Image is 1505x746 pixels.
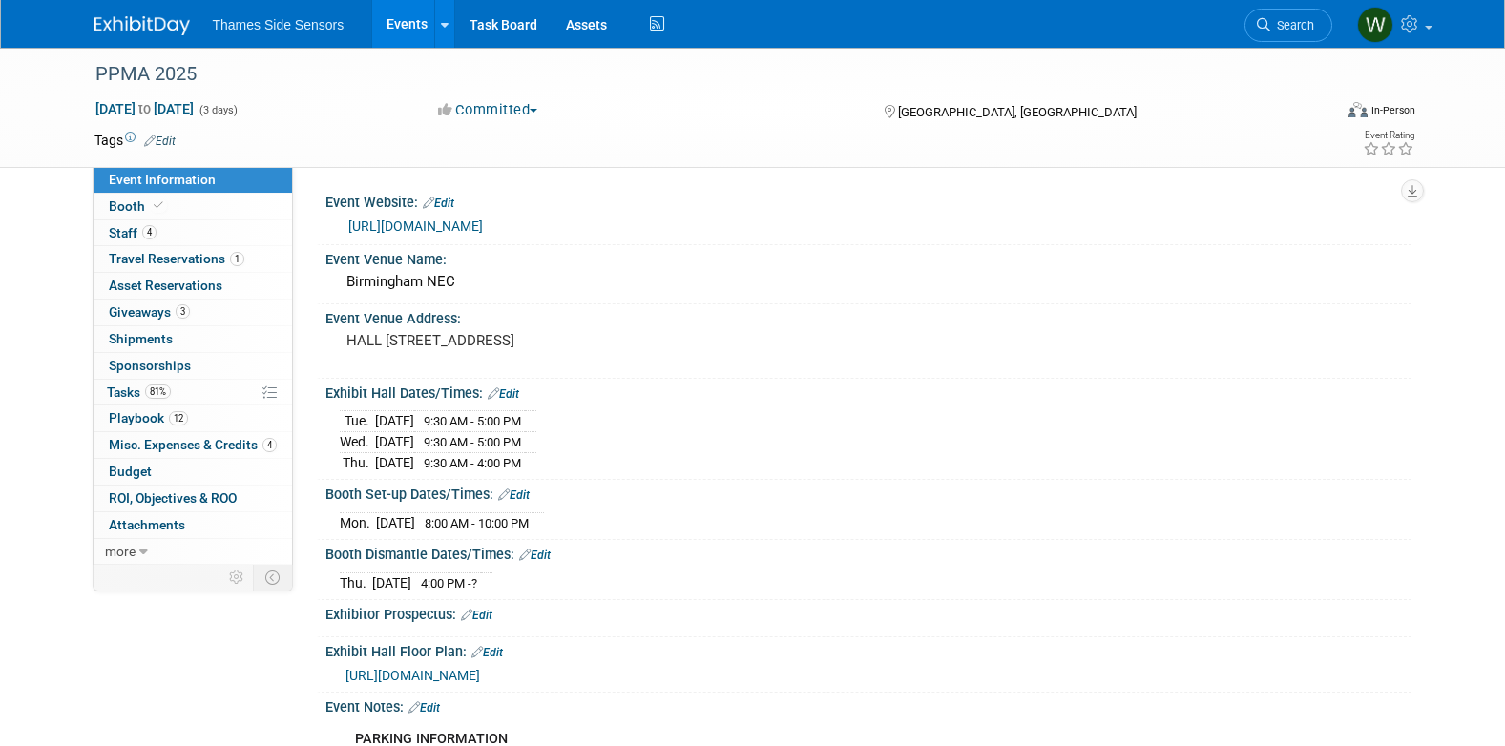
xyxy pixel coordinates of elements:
[325,188,1411,213] div: Event Website:
[423,197,454,210] a: Edit
[348,218,483,234] a: [URL][DOMAIN_NAME]
[109,198,167,214] span: Booth
[94,380,292,405] a: Tasks81%
[519,549,551,562] a: Edit
[109,251,244,266] span: Travel Reservations
[488,387,519,401] a: Edit
[325,540,1411,565] div: Booth Dismantle Dates/Times:
[498,488,530,502] a: Edit
[94,326,292,352] a: Shipments
[109,358,191,373] span: Sponsorships
[340,267,1397,297] div: Birmingham NEC
[325,379,1411,404] div: Exhibit Hall Dates/Times:
[375,452,414,472] td: [DATE]
[94,246,292,272] a: Travel Reservations1
[107,384,171,400] span: Tasks
[198,104,238,116] span: (3 days)
[94,167,292,193] a: Event Information
[94,131,176,150] td: Tags
[325,637,1411,662] div: Exhibit Hall Floor Plan:
[142,225,157,239] span: 4
[89,57,1304,92] div: PPMA 2025
[1220,99,1416,128] div: Event Format
[372,572,411,592] td: [DATE]
[109,331,173,346] span: Shipments
[109,278,222,293] span: Asset Reservations
[94,459,292,485] a: Budget
[345,668,480,683] a: [URL][DOMAIN_NAME]
[94,539,292,565] a: more
[421,576,477,591] span: 4:00 PM -
[325,245,1411,269] div: Event Venue Name:
[325,480,1411,505] div: Booth Set-up Dates/Times:
[105,544,136,559] span: more
[109,225,157,240] span: Staff
[1363,131,1414,140] div: Event Rating
[340,512,376,532] td: Mon.
[94,512,292,538] a: Attachments
[346,332,757,349] pre: HALL [STREET_ADDRESS]
[176,304,190,319] span: 3
[109,464,152,479] span: Budget
[94,432,292,458] a: Misc. Expenses & Credits4
[1244,9,1332,42] a: Search
[425,516,529,530] span: 8:00 AM - 10:00 PM
[230,252,244,266] span: 1
[109,304,190,320] span: Giveaways
[136,101,154,116] span: to
[94,16,190,35] img: ExhibitDay
[94,405,292,431] a: Playbook12
[213,17,345,32] span: Thames Side Sensors
[109,490,237,506] span: ROI, Objectives & ROO
[94,273,292,299] a: Asset Reservations
[431,100,545,120] button: Committed
[220,565,254,590] td: Personalize Event Tab Strip
[145,384,171,399] span: 81%
[169,411,188,425] span: 12
[1370,103,1415,117] div: In-Person
[325,304,1411,328] div: Event Venue Address:
[375,432,414,453] td: [DATE]
[94,300,292,325] a: Giveaways3
[325,693,1411,717] div: Event Notes:
[424,414,521,428] span: 9:30 AM - 5:00 PM
[471,646,503,659] a: Edit
[1348,102,1368,117] img: Format-Inperson.png
[1357,7,1393,43] img: Will Morse
[340,572,372,592] td: Thu.
[898,105,1137,119] span: [GEOGRAPHIC_DATA], [GEOGRAPHIC_DATA]
[94,353,292,379] a: Sponsorships
[408,701,440,715] a: Edit
[109,410,188,425] span: Playbook
[109,172,216,187] span: Event Information
[1270,18,1314,32] span: Search
[109,437,277,452] span: Misc. Expenses & Credits
[109,517,185,532] span: Attachments
[253,565,292,590] td: Toggle Event Tabs
[471,576,477,591] span: ?
[94,194,292,219] a: Booth
[154,200,163,211] i: Booth reservation complete
[340,411,375,432] td: Tue.
[376,512,415,532] td: [DATE]
[340,432,375,453] td: Wed.
[340,452,375,472] td: Thu.
[424,435,521,449] span: 9:30 AM - 5:00 PM
[94,220,292,246] a: Staff4
[94,486,292,511] a: ROI, Objectives & ROO
[325,600,1411,625] div: Exhibitor Prospectus:
[262,438,277,452] span: 4
[461,609,492,622] a: Edit
[424,456,521,470] span: 9:30 AM - 4:00 PM
[375,411,414,432] td: [DATE]
[94,100,195,117] span: [DATE] [DATE]
[144,135,176,148] a: Edit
